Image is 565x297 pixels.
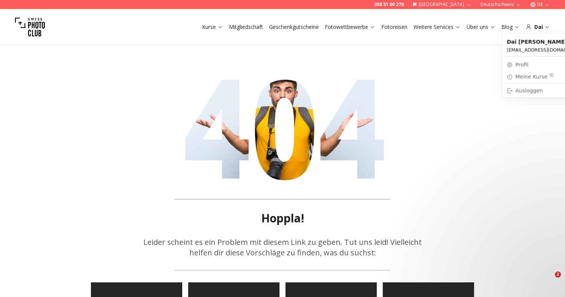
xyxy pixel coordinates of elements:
a: 058 51 00 270 [374,1,404,7]
div: Meine Kurse [516,73,554,81]
img: Swiss photo club [15,12,45,42]
iframe: Intercom live chat [540,271,558,289]
a: Fotoreisen [381,23,407,31]
a: Kurse [202,23,223,31]
a: Über uns [467,23,495,31]
a: Fotowettbewerbe [325,23,375,31]
button: Über uns [464,22,498,32]
a: Weitere Services [413,23,461,31]
div: Dai [526,23,550,31]
button: Blog [498,22,523,32]
a: Geschenkgutscheine [269,23,319,31]
button: Weitere Services [410,22,464,32]
p: Leider scheint es ein Problem mit diesem Link zu geben. Tut uns leid! Vielleicht helfen dir diese... [139,237,426,258]
button: Fotoreisen [378,22,410,32]
button: Kurse [199,22,226,32]
button: Geschenkgutscheine [266,22,322,32]
button: Mitgliedschaft [226,22,266,32]
span: 2 [555,271,561,277]
button: Fotowettbewerbe [322,22,378,32]
a: Blog [501,23,520,31]
a: Mitgliedschaft [229,23,263,31]
img: 404 [175,66,390,187]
